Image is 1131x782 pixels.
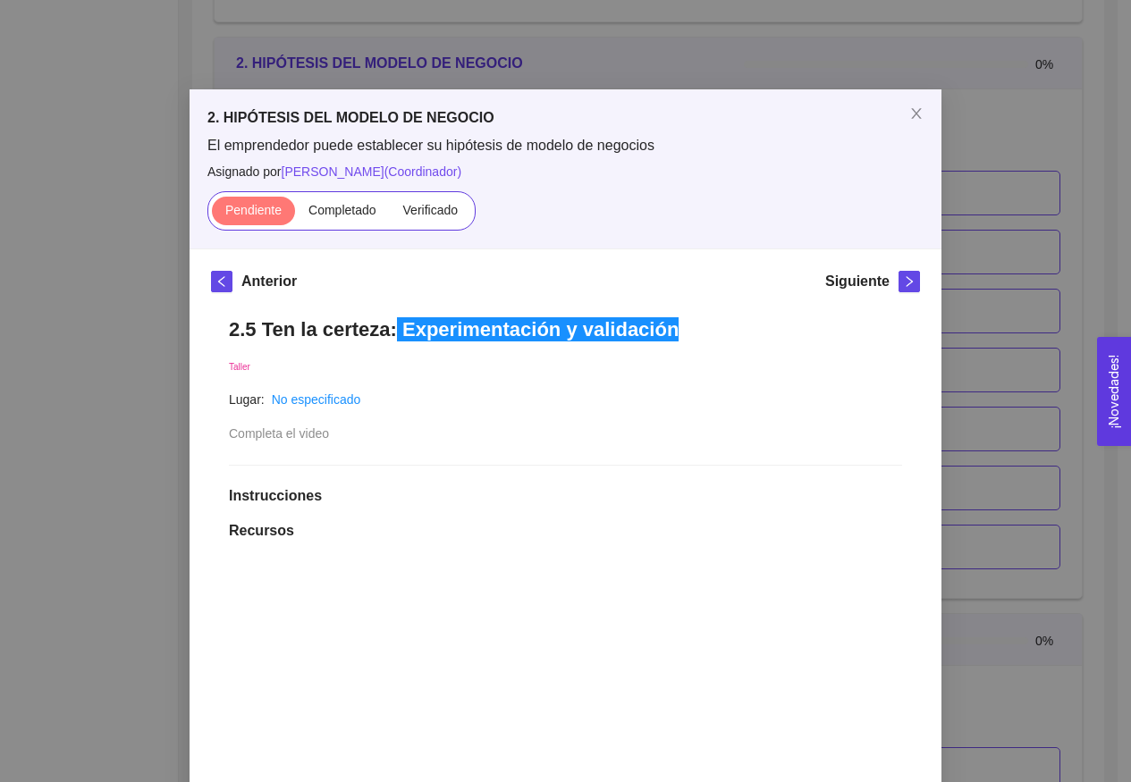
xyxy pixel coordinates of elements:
button: left [211,271,232,292]
span: left [212,275,232,288]
button: Close [891,89,941,139]
h5: Anterior [241,271,297,292]
h1: Recursos [229,522,902,540]
h5: Siguiente [825,271,890,292]
span: [PERSON_NAME] ( Coordinador ) [282,164,462,179]
span: Taller [229,362,250,372]
button: Open Feedback Widget [1097,337,1131,446]
a: No especificado [272,392,361,407]
article: Lugar: [229,390,265,409]
span: right [899,275,919,288]
h5: 2. HIPÓTESIS DEL MODELO DE NEGOCIO [207,107,924,129]
span: Verificado [403,203,458,217]
span: close [909,106,924,121]
span: Completado [308,203,376,217]
span: Pendiente [225,203,282,217]
span: Asignado por [207,162,924,181]
span: El emprendedor puede establecer su hipótesis de modelo de negocios [207,136,924,156]
h1: Instrucciones [229,487,902,505]
h1: 2.5 Ten la certeza: Experimentación y validación [229,317,902,341]
span: Completa el video [229,426,329,441]
button: right [899,271,920,292]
